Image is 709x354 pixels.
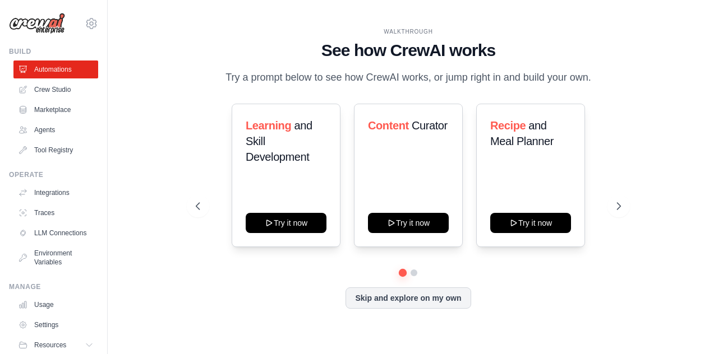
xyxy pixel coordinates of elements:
span: Content [368,119,409,132]
button: Try it now [246,213,326,233]
p: Try a prompt below to see how CrewAI works, or jump right in and build your own. [220,69,597,86]
span: and Skill Development [246,119,312,163]
span: Resources [34,341,66,350]
button: Try it now [368,213,449,233]
a: Automations [13,60,98,78]
a: Agents [13,121,98,139]
div: Manage [9,282,98,291]
button: Try it now [490,213,571,233]
span: Curator [412,119,448,132]
a: Settings [13,316,98,334]
span: Recipe [490,119,526,132]
div: Operate [9,170,98,179]
a: Tool Registry [13,141,98,159]
a: Integrations [13,184,98,202]
span: Learning [246,119,291,132]
a: LLM Connections [13,224,98,242]
div: WALKTHROUGH [196,27,621,36]
a: Crew Studio [13,81,98,99]
a: Marketplace [13,101,98,119]
img: Logo [9,13,65,34]
button: Skip and explore on my own [346,287,471,309]
a: Environment Variables [13,244,98,271]
a: Traces [13,204,98,222]
div: Build [9,47,98,56]
button: Resources [13,336,98,354]
h1: See how CrewAI works [196,40,621,60]
a: Usage [13,296,98,314]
